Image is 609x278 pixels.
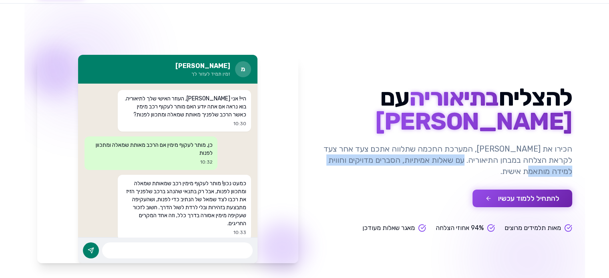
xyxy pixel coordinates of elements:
[89,159,213,165] p: 10:32
[123,180,246,228] p: כמעט נכון! מותר לעקוף מימין רכב שמאותת שמאלה ומתכוון לפנות, אבל רק בתנאי שהנהג ברכב שלפניך הזיז א...
[123,120,246,127] p: 10:30
[235,61,251,77] div: מ
[311,86,572,134] h1: להצליח עם
[504,223,561,233] span: מאות תלמידים מרוצים
[409,83,498,112] span: בתיאוריה
[472,190,572,207] button: להתחיל ללמוד עכשיו
[362,223,415,233] span: מאגר שאלות מעודכן
[89,141,213,157] p: כן, מותר לעקוף מימין אם הרכב מאותת שמאלה ומתכוון לפנות
[123,229,246,236] p: 10:33
[436,223,484,233] span: 94% אחוזי הצלחה
[375,107,572,136] span: [PERSON_NAME]
[123,95,246,119] p: היי! אני [PERSON_NAME], העוזר האישי שלך לתיאוריה. בוא נראה אם אתה יודע האם מותר לעקוף רכב מימין כ...
[175,61,230,71] h3: [PERSON_NAME]
[311,143,572,177] p: הכירו את [PERSON_NAME], המערכת החכמה שתלווה אתכם צעד אחר צעד לקראת הצלחה במבחן התיאוריה. עם שאלות...
[175,71,230,77] p: זמין תמיד לעזור לך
